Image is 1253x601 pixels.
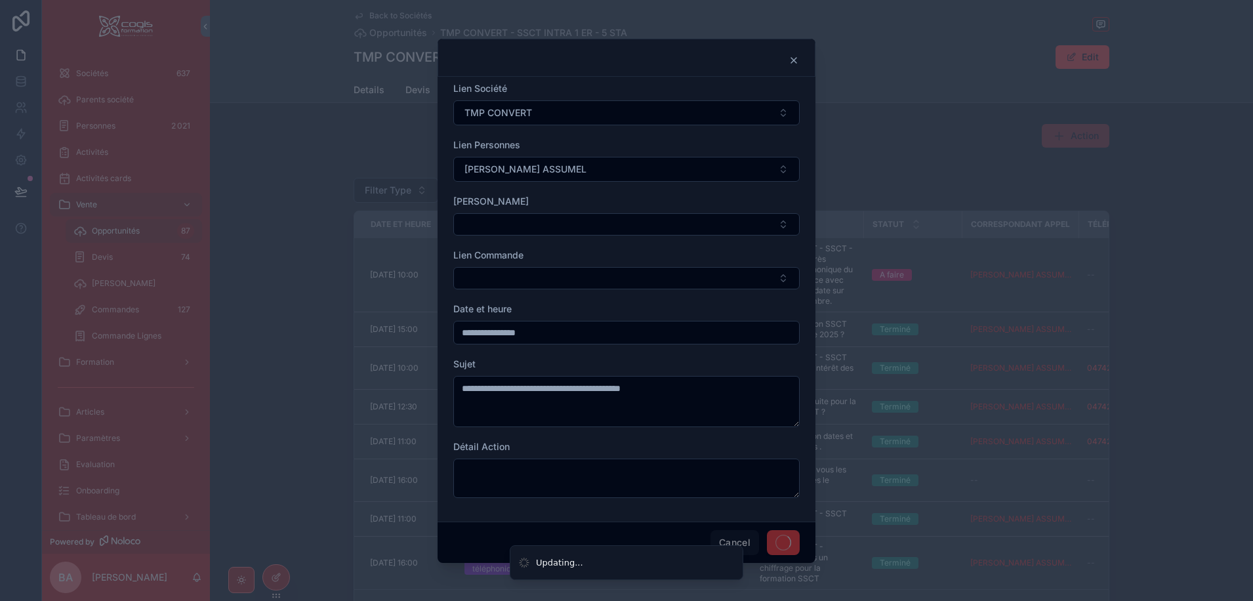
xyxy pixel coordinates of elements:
span: [PERSON_NAME] [453,196,529,207]
button: Select Button [453,157,800,182]
button: Select Button [453,213,800,236]
button: Select Button [453,100,800,125]
span: [PERSON_NAME] ASSUMEL [464,163,586,176]
span: TMP CONVERT [464,106,532,119]
div: Updating... [536,556,583,570]
span: Lien Commande [453,249,524,260]
span: Lien Société [453,83,507,94]
span: Sujet [453,358,476,369]
span: Lien Personnes [453,139,520,150]
button: Select Button [453,267,800,289]
span: Date et heure [453,303,512,314]
span: Détail Action [453,441,510,452]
